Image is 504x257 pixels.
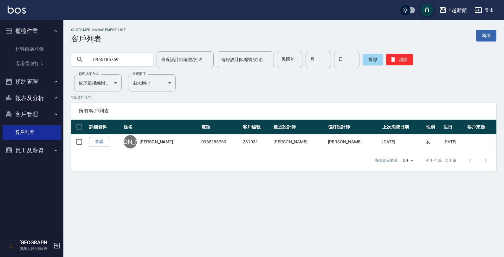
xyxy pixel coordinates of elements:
h5: [GEOGRAPHIC_DATA] [19,240,52,246]
div: 50 [400,152,416,169]
div: 依序最後編輯時間 [74,74,122,91]
div: [PERSON_NAME] [124,135,137,148]
th: 性別 [424,120,442,135]
button: 上越新館 [436,4,469,17]
p: 第 1–1 筆 共 1 筆 [426,158,456,163]
button: 搜尋 [363,54,383,65]
button: 登出 [472,4,496,16]
label: 呈現順序 [132,72,146,76]
div: 上越新館 [447,6,467,14]
td: [PERSON_NAME] [272,135,326,149]
button: 報表及分析 [3,90,61,106]
td: [DATE] [442,135,466,149]
td: [PERSON_NAME] [326,135,381,149]
th: 上次消費日期 [381,120,424,135]
button: save [421,4,433,16]
td: 0965185769 [200,135,242,149]
div: 由大到小 [128,74,176,91]
img: Person [5,239,18,252]
th: 最近設計師 [272,120,326,135]
span: 所有客戶列表 [79,108,489,114]
th: 電話 [200,120,242,135]
button: 櫃檯作業 [3,23,61,39]
th: 客戶來源 [466,120,496,135]
label: 顧客排序方式 [79,72,99,76]
th: 偏好設計師 [326,120,381,135]
h3: 客戶列表 [71,34,126,43]
th: 姓名 [122,120,200,135]
td: 女 [424,135,442,149]
p: 每頁顯示數量 [375,158,398,163]
input: 搜尋關鍵字 [89,51,148,68]
img: Logo [8,6,26,14]
th: 客戶編號 [241,120,272,135]
th: 生日 [442,120,466,135]
a: 查看 [89,137,109,147]
a: 客戶列表 [3,125,61,140]
p: 1 筆資料, 1 / 1 [71,95,496,100]
a: 材料自購登錄 [3,42,61,56]
th: 詳細資料 [87,120,122,135]
p: 服務人員/純報表 [19,246,52,252]
td: [DATE] [381,135,424,149]
button: 預約管理 [3,73,61,90]
button: 清除 [386,54,413,65]
a: [PERSON_NAME] [139,139,173,145]
a: 現場電腦打卡 [3,56,61,71]
button: 員工及薪資 [3,142,61,159]
td: 231031 [241,135,272,149]
button: 客戶管理 [3,106,61,122]
a: 新增 [476,30,496,41]
h2: Customer Management List [71,28,126,32]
